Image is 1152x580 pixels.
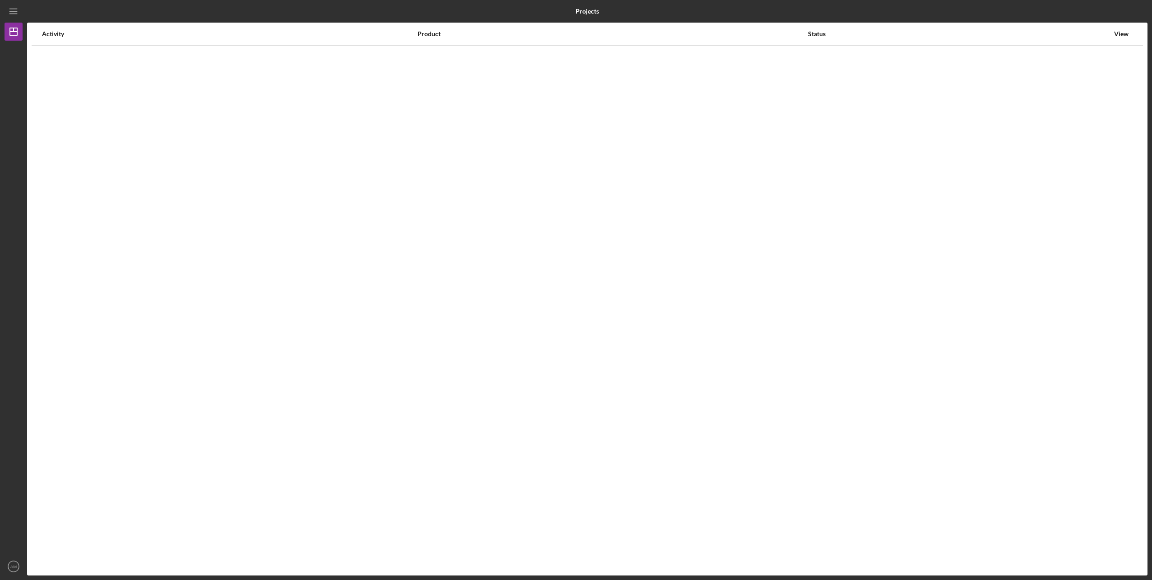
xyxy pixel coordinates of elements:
div: View [1110,30,1133,37]
b: Projects [576,8,599,15]
div: Product [418,30,807,37]
div: Status [808,30,1109,37]
div: Activity [42,30,417,37]
button: AM [5,557,23,575]
text: AM [10,564,17,569]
